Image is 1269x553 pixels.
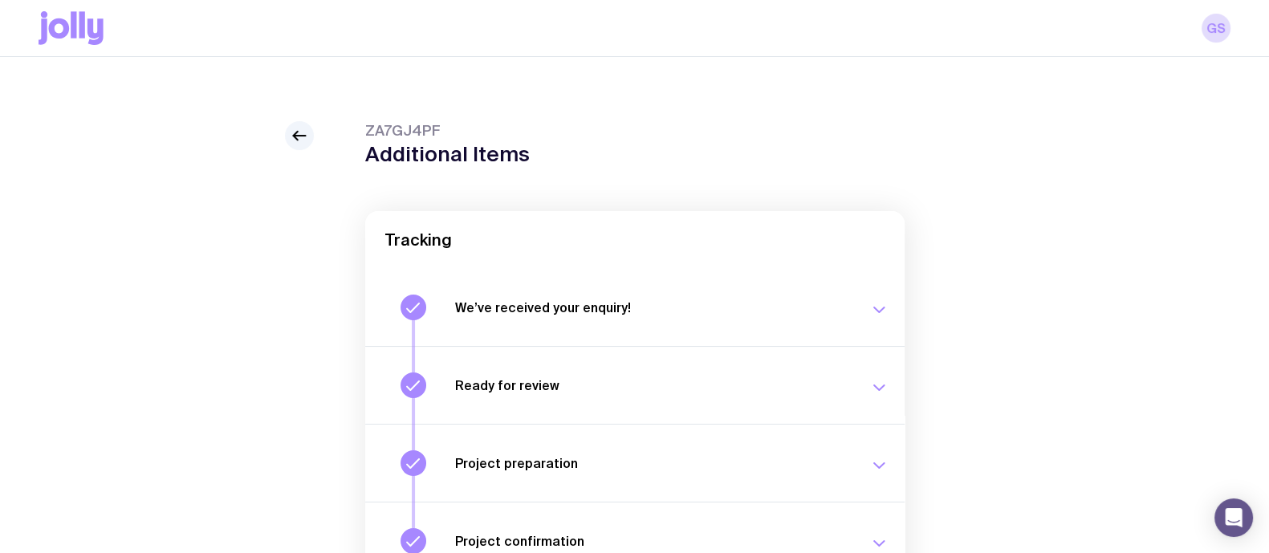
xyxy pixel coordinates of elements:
div: Open Intercom Messenger [1214,498,1253,537]
button: We’ve received your enquiry! [365,269,905,346]
h3: Project preparation [455,455,850,471]
span: ZA7GJ4PF [365,121,530,140]
h3: We’ve received your enquiry! [455,299,850,315]
h3: Project confirmation [455,533,850,549]
a: GS [1202,14,1230,43]
button: Project preparation [365,424,905,502]
h3: Ready for review [455,377,850,393]
button: Ready for review [365,346,905,424]
h2: Tracking [384,230,885,250]
h1: Additional Items [365,142,530,166]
